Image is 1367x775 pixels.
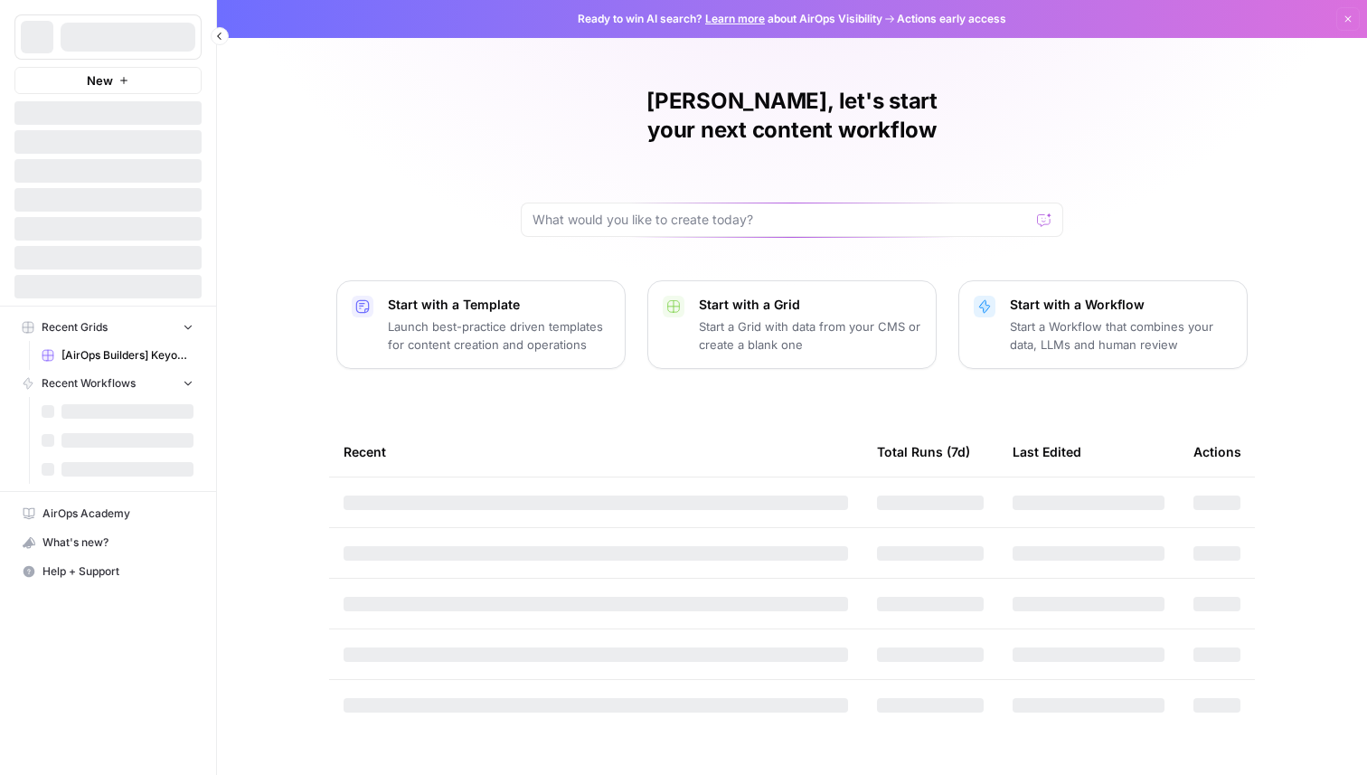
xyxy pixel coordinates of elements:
p: Start with a Grid [699,296,921,314]
p: Start with a Template [388,296,610,314]
div: Last Edited [1013,427,1081,477]
span: Help + Support [42,563,193,580]
div: Recent [344,427,848,477]
p: Start a Grid with data from your CMS or create a blank one [699,317,921,354]
span: Actions early access [897,11,1006,27]
button: New [14,67,202,94]
h1: [PERSON_NAME], let's start your next content workflow [521,87,1063,145]
button: Recent Workflows [14,370,202,397]
p: Start with a Workflow [1010,296,1232,314]
div: Total Runs (7d) [877,427,970,477]
input: What would you like to create today? [533,211,1030,229]
button: Recent Grids [14,314,202,341]
div: What's new? [15,529,201,556]
span: Recent Workflows [42,375,136,392]
span: [AirOps Builders] Keyowrd -> Content Brief -> Article [61,347,193,364]
button: Start with a TemplateLaunch best-practice driven templates for content creation and operations [336,280,626,369]
button: What's new? [14,528,202,557]
span: Ready to win AI search? about AirOps Visibility [578,11,882,27]
button: Help + Support [14,557,202,586]
span: New [87,71,113,90]
a: Learn more [705,12,765,25]
div: Actions [1193,427,1241,477]
p: Start a Workflow that combines your data, LLMs and human review [1010,317,1232,354]
a: [AirOps Builders] Keyowrd -> Content Brief -> Article [33,341,202,370]
button: Start with a GridStart a Grid with data from your CMS or create a blank one [647,280,937,369]
button: Start with a WorkflowStart a Workflow that combines your data, LLMs and human review [958,280,1248,369]
span: Recent Grids [42,319,108,336]
a: AirOps Academy [14,499,202,528]
span: AirOps Academy [42,506,193,522]
p: Launch best-practice driven templates for content creation and operations [388,317,610,354]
